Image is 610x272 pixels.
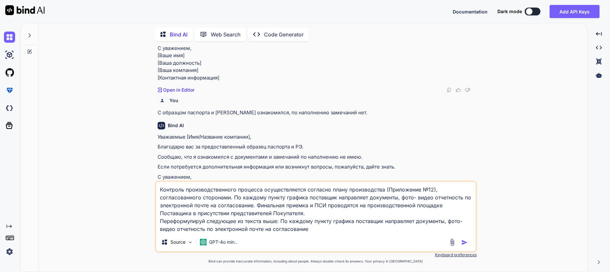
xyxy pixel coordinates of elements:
p: С уважением, [Ваше имя] [Ваша должность] [Ваша компания] [Контактная информация] [158,173,475,211]
p: Web Search [211,31,241,38]
p: С образцом паспорта и [PERSON_NAME] ознакомился, по наполнению замечаний нет. [158,109,475,117]
img: premium [4,85,15,96]
p: Bind can provide inaccurate information, including about people. Always double-check its answers.... [155,259,477,264]
img: githubLight [4,67,15,78]
p: Code Generator [264,31,304,38]
span: Documentation [453,9,488,14]
p: Source [170,239,185,245]
img: darkCloudIdeIcon [4,102,15,114]
p: Bind AI [170,31,187,38]
p: Благодарю вас за предоставленный образец паспорта и РЭ. [158,143,475,151]
p: Open in Editor [163,87,194,93]
p: Уважаемые [Имя/Название компании], [158,133,475,141]
button: Documentation [453,8,488,15]
p: С уважением, [Ваше имя] [Ваша должность] [Ваша компания] [Контактная информация] [158,45,475,82]
img: dislike [465,87,470,93]
img: Pick Models [187,239,193,245]
img: icon [461,239,468,246]
img: settings [4,246,15,257]
textarea: Контроль производственного процесса осуществляется согласно плану производства (Приложение №12), ... [156,182,476,233]
h6: Bind AI [168,122,184,129]
span: Dark mode [497,8,522,15]
img: like [456,87,461,93]
img: copy [447,87,452,93]
p: Сообщаю, что я ознакомился с документами и замечаний по наполнению не имею. [158,153,475,161]
img: Bind AI [5,5,45,15]
img: GPT-4o mini [200,239,207,245]
p: Keyboard preferences [155,252,477,258]
img: attachment [448,238,456,246]
p: GPT-4o min.. [209,239,237,245]
p: Если потребуется дополнительная информация или возникнут вопросы, пожалуйста, дайте знать. [158,163,475,171]
h6: You [169,97,178,104]
img: ai-studio [4,49,15,60]
img: chat [4,32,15,43]
button: Add API Keys [550,5,599,18]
